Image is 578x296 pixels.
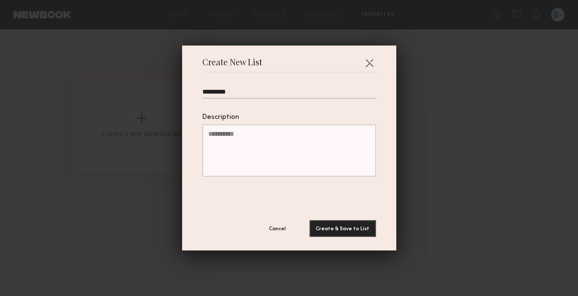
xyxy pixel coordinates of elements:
[202,124,376,177] textarea: Description
[309,220,376,237] button: Create & Save to List
[363,56,376,70] button: Close
[202,114,376,121] div: Description
[252,220,303,237] button: Cancel
[202,59,262,72] span: Create New List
